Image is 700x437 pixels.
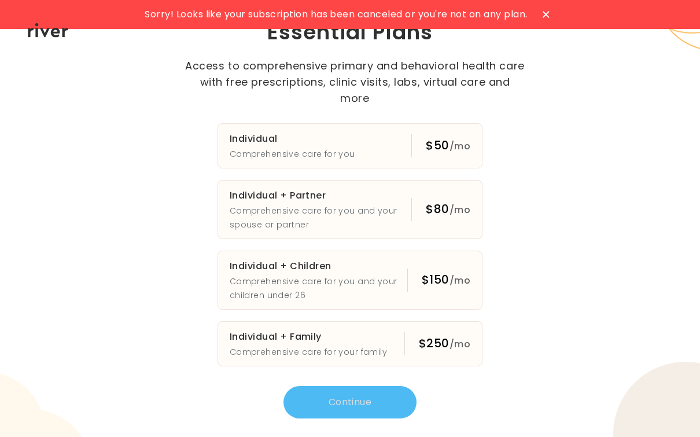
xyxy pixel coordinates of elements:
span: /mo [450,274,470,287]
span: /mo [450,203,470,216]
h3: Individual + Partner [230,188,411,204]
button: IndividualComprehensive care for you$50/mo [218,123,482,168]
h3: Individual + Family [230,329,387,345]
h3: Individual [230,131,355,147]
p: Comprehensive care for you and your spouse or partner [230,204,411,232]
button: Continue [283,386,417,418]
span: Sorry! Looks like your subscription has been canceled or you're not on any plan. [145,6,527,23]
h3: Individual + Children [230,258,407,274]
span: /mo [450,337,470,351]
h1: Essential Plans [185,19,516,46]
button: Individual + FamilyComprehensive care for your family$250/mo [218,321,482,366]
button: Individual + PartnerComprehensive care for you and your spouse or partner$80/mo [218,180,482,239]
span: /mo [450,139,470,153]
p: Comprehensive care for your family [230,345,387,359]
p: Access to comprehensive primary and behavioral health care with free prescriptions, clinic visits... [185,58,526,107]
div: $50 [426,137,470,155]
div: $150 [422,271,470,289]
p: Comprehensive care for you and your children under 26 [230,274,407,302]
div: $80 [426,201,470,218]
div: $250 [419,335,470,352]
p: Comprehensive care for you [230,147,355,161]
button: Individual + ChildrenComprehensive care for you and your children under 26$150/mo [218,251,482,310]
